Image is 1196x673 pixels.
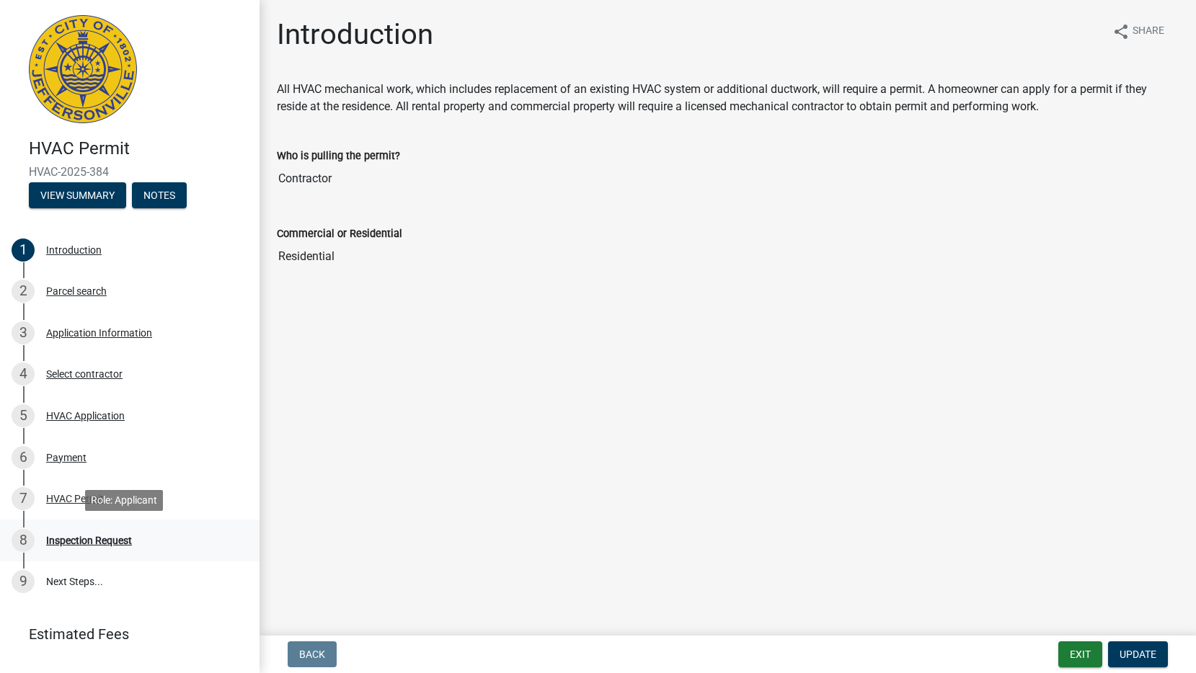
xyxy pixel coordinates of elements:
div: Select contractor [46,369,123,379]
div: Payment [46,453,87,463]
div: 8 [12,529,35,552]
button: Exit [1058,641,1102,667]
a: Estimated Fees [12,620,236,649]
div: Inspection Request [46,535,132,545]
span: Update [1120,649,1156,660]
div: Role: Applicant [85,490,163,511]
div: 6 [12,446,35,469]
div: 1 [12,239,35,262]
div: 5 [12,404,35,427]
div: 2 [12,280,35,303]
p: All HVAC mechanical work, which includes replacement of an existing HVAC system or additional duc... [277,81,1179,115]
span: Back [299,649,325,660]
h4: HVAC Permit [29,138,248,159]
div: Introduction [46,245,102,255]
label: Commercial or Residential [277,229,402,239]
img: City of Jeffersonville, Indiana [29,15,137,123]
div: 9 [12,570,35,593]
span: Share [1133,23,1164,40]
span: HVAC-2025-384 [29,165,231,179]
label: Who is pulling the permit? [277,151,400,161]
i: share [1112,23,1130,40]
div: Parcel search [46,286,107,296]
button: View Summary [29,182,126,208]
button: shareShare [1101,17,1176,45]
div: HVAC Application [46,411,125,421]
h1: Introduction [277,17,433,52]
button: Update [1108,641,1168,667]
div: HVAC Permit [46,494,104,504]
div: 7 [12,487,35,510]
div: 4 [12,362,35,385]
wm-modal-confirm: Summary [29,190,126,202]
div: 3 [12,321,35,344]
button: Back [288,641,337,667]
button: Notes [132,182,187,208]
div: Application Information [46,328,152,338]
wm-modal-confirm: Notes [132,190,187,202]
